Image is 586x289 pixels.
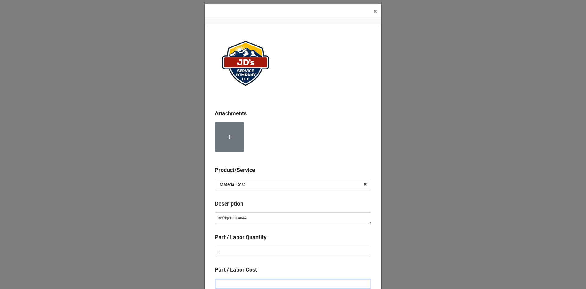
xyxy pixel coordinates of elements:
[215,212,371,224] textarea: Refrigerant 404A
[215,265,257,274] label: Part / Labor Cost
[215,233,266,242] label: Part / Labor Quantity
[374,8,377,15] span: ×
[215,109,247,118] label: Attachments
[215,166,255,174] label: Product/Service
[215,199,243,208] label: Description
[220,182,245,187] div: Material Cost
[215,34,276,92] img: ePqffAuANl%2FJDServiceCoLogo_website.png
